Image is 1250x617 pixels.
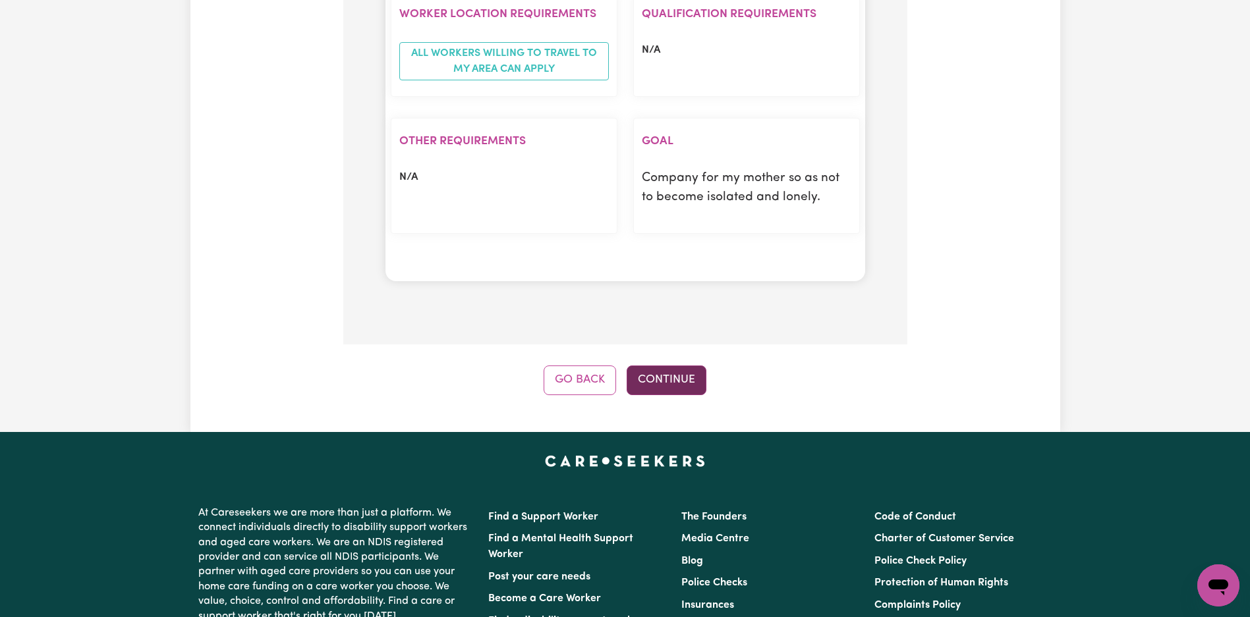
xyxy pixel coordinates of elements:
[874,533,1014,544] a: Charter of Customer Service
[488,533,633,560] a: Find a Mental Health Support Worker
[642,169,851,207] p: Company for my mother so as not to become isolated and lonely.
[874,512,956,522] a: Code of Conduct
[681,556,703,566] a: Blog
[488,593,601,604] a: Become a Care Worker
[488,512,598,522] a: Find a Support Worker
[1197,564,1239,606] iframe: Button to launch messaging window
[642,134,851,148] h2: Goal
[681,512,747,522] a: The Founders
[399,42,609,80] span: All workers willing to travel to my area can apply
[642,7,851,21] h2: Qualification requirements
[399,134,609,148] h2: Other requirements
[874,556,967,566] a: Police Check Policy
[681,600,734,610] a: Insurances
[399,172,418,182] span: N/A
[642,45,660,55] span: N/A
[681,533,749,544] a: Media Centre
[488,572,590,582] a: Post your care needs
[874,600,961,610] a: Complaints Policy
[627,365,706,394] button: Continue
[399,7,609,21] h2: Worker location requirements
[544,365,616,394] button: Go Back
[545,456,705,466] a: Careseekers home page
[681,577,747,588] a: Police Checks
[874,577,1008,588] a: Protection of Human Rights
